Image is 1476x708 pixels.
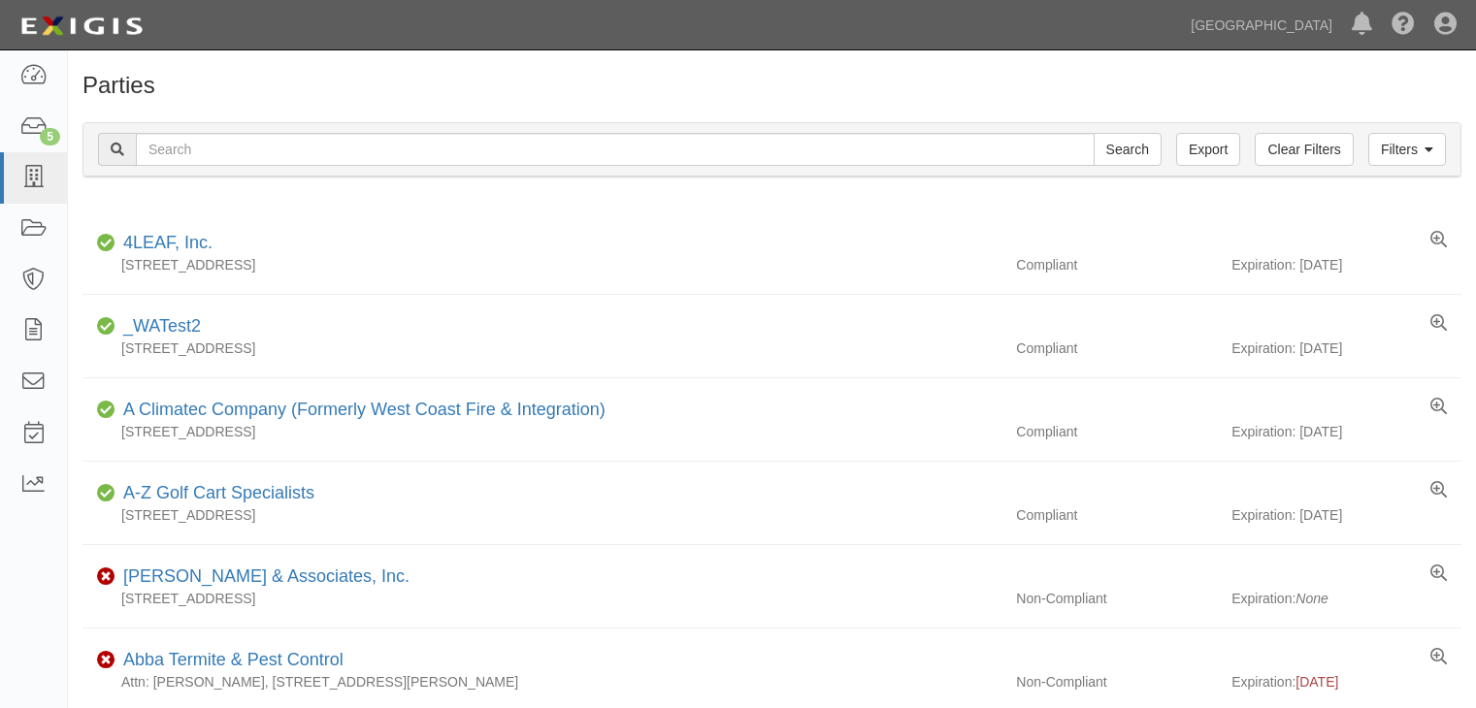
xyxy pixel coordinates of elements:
[115,648,344,673] div: Abba Termite & Pest Control
[1176,133,1240,166] a: Export
[1231,422,1461,441] div: Expiration: [DATE]
[1231,672,1461,692] div: Expiration:
[1231,589,1461,608] div: Expiration:
[82,672,1001,692] div: Attn: [PERSON_NAME], [STREET_ADDRESS][PERSON_NAME]
[123,566,410,586] a: [PERSON_NAME] & Associates, Inc.
[115,314,201,339] div: _WATest2
[123,316,201,336] a: _WATest2
[1231,338,1461,358] div: Expiration: [DATE]
[97,570,115,584] i: Non-Compliant
[1430,314,1447,334] a: View results summary
[1001,672,1231,692] div: Non-Compliant
[123,233,213,252] a: 4LEAF, Inc.
[1296,674,1338,690] span: [DATE]
[1430,231,1447,250] a: View results summary
[82,505,1001,525] div: [STREET_ADDRESS]
[97,654,115,667] i: Non-Compliant
[97,237,115,250] i: Compliant
[115,481,314,506] div: A-Z Golf Cart Specialists
[82,255,1001,274] div: [STREET_ADDRESS]
[1001,422,1231,441] div: Compliant
[82,422,1001,441] div: [STREET_ADDRESS]
[1094,133,1162,166] input: Search
[1430,564,1447,584] a: View results summary
[1368,133,1446,166] a: Filters
[1296,591,1328,606] i: None
[123,650,344,669] a: Abba Termite & Pest Control
[1001,505,1231,525] div: Compliant
[1430,648,1447,667] a: View results summary
[136,133,1095,166] input: Search
[1001,338,1231,358] div: Compliant
[97,403,115,417] i: Compliant
[115,564,410,590] div: A.J. Kirkwood & Associates, Inc.
[40,128,60,145] div: 5
[1430,481,1447,500] a: View results summary
[1001,255,1231,274] div: Compliant
[97,320,115,334] i: Compliant
[123,400,606,419] a: A Climatec Company (Formerly West Coast Fire & Integration)
[82,589,1001,608] div: [STREET_ADDRESS]
[1001,589,1231,608] div: Non-Compliant
[115,231,213,256] div: 4LEAF, Inc.
[123,483,314,502] a: A-Z Golf Cart Specialists
[1392,14,1415,37] i: Help Center - Complianz
[97,487,115,500] i: Compliant
[82,338,1001,358] div: [STREET_ADDRESS]
[115,398,606,423] div: A Climatec Company (Formerly West Coast Fire & Integration)
[15,9,148,44] img: logo-5460c22ac91f19d4615b14bd174203de0afe785f0fc80cf4dbbc73dc1793850b.png
[1255,133,1353,166] a: Clear Filters
[1231,255,1461,274] div: Expiration: [DATE]
[1231,505,1461,525] div: Expiration: [DATE]
[82,73,1461,98] h1: Parties
[1430,398,1447,417] a: View results summary
[1181,6,1342,45] a: [GEOGRAPHIC_DATA]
